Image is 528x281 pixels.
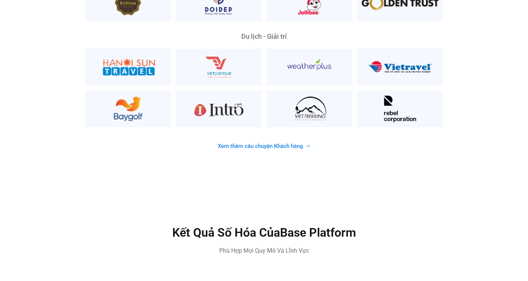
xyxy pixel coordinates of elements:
[280,225,356,240] span: Base Platform
[85,33,443,40] div: Du lịch - Giải trí
[106,225,422,241] h2: Kết Quả Số Hóa Của
[218,143,303,149] span: Xem thêm câu chuyện Khách hàng
[106,246,422,255] p: Phù Hợp Mọi Quy Mô Và Lĩnh Vực
[209,139,320,154] a: Xem thêm câu chuyện Khách hàng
